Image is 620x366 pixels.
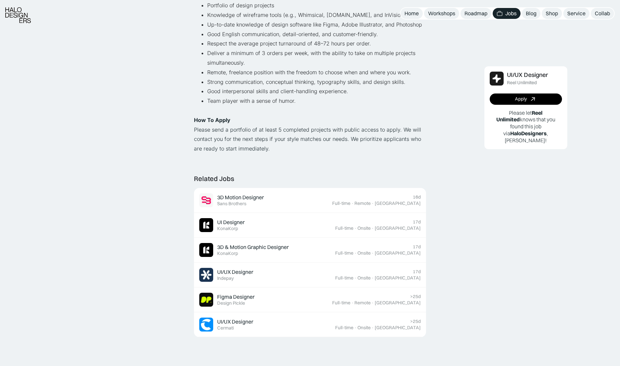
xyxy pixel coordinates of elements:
[375,325,421,331] div: [GEOGRAPHIC_DATA]
[563,8,589,19] a: Service
[194,188,426,213] a: Job Image3D Motion DesignerSans Brothers16dFull-time·Remote·[GEOGRAPHIC_DATA]
[194,213,426,238] a: Job ImageUI DesignerKonaKorp17dFull-time·Onsite·[GEOGRAPHIC_DATA]
[351,300,354,306] div: ·
[199,243,213,257] img: Job Image
[335,250,353,256] div: Full-time
[371,325,374,331] div: ·
[505,10,517,17] div: Jobs
[332,300,350,306] div: Full-time
[567,10,586,17] div: Service
[490,93,562,105] a: Apply
[496,109,543,123] b: Reel Unlimited
[371,275,374,281] div: ·
[354,201,371,206] div: Remote
[217,269,253,275] div: UI/UX Designer
[371,225,374,231] div: ·
[351,201,354,206] div: ·
[465,10,487,17] div: Roadmap
[526,10,536,17] div: Blog
[546,10,558,17] div: Shop
[199,218,213,232] img: Job Image
[375,275,421,281] div: [GEOGRAPHIC_DATA]
[335,275,353,281] div: Full-time
[194,287,426,312] a: Job ImageFigma DesignerDesign Pickle>25dFull-time·Remote·[GEOGRAPHIC_DATA]
[332,201,350,206] div: Full-time
[413,219,421,225] div: 17d
[357,325,371,331] div: Onsite
[507,80,537,86] div: Reel Unlimited
[522,8,540,19] a: Blog
[194,238,426,263] a: Job Image3D & Motion Graphic DesignerKonaKorp17dFull-time·Onsite·[GEOGRAPHIC_DATA]
[217,275,234,281] div: Indepay
[217,300,245,306] div: Design Pickle
[354,325,357,331] div: ·
[217,219,245,226] div: UI Designer
[357,250,371,256] div: Onsite
[207,96,426,115] li: Team player with a sense of humor.
[595,10,610,17] div: Collab
[217,244,289,251] div: 3D & Motion Graphic Designer
[410,294,421,299] div: >25d
[207,30,426,39] li: Good English communication, detail-oriented, and customer-friendly.
[207,20,426,30] li: Up-to-date knowledge of design software like Figma, Adobe Illustrator, and Photoshop
[542,8,562,19] a: Shop
[199,293,213,307] img: Job Image
[199,193,213,207] img: Job Image
[354,250,357,256] div: ·
[207,68,426,77] li: Remote, freelance position with the freedom to choose when and where you work.
[217,226,238,231] div: KonaKorp
[371,250,374,256] div: ·
[371,300,374,306] div: ·
[199,268,213,282] img: Job Image
[194,263,426,287] a: Job ImageUI/UX DesignerIndepay17dFull-time·Onsite·[GEOGRAPHIC_DATA]
[357,225,371,231] div: Onsite
[207,77,426,87] li: Strong communication, conceptual thinking, typography skills, and design skills.
[354,300,371,306] div: Remote
[371,201,374,206] div: ·
[591,8,614,19] a: Collab
[194,117,230,123] strong: How To Apply
[428,10,455,17] div: Workshops
[194,125,426,153] p: Please send a portfolio of at least 5 completed projects with public access to apply. We will con...
[375,201,421,206] div: [GEOGRAPHIC_DATA]
[335,325,353,331] div: Full-time
[490,72,504,86] img: Job Image
[207,10,426,20] li: Knowledge of wireframe tools (e.g., Whimsical, [DOMAIN_NAME], and InVision)
[194,312,426,337] a: Job ImageUI/UX DesignerCermati>25dFull-time·Onsite·[GEOGRAPHIC_DATA]
[354,275,357,281] div: ·
[207,1,426,10] li: Portfolio of design projects
[515,96,527,102] div: Apply
[375,225,421,231] div: [GEOGRAPHIC_DATA]
[217,194,264,201] div: 3D Motion Designer
[375,250,421,256] div: [GEOGRAPHIC_DATA]
[493,8,521,19] a: Jobs
[413,244,421,250] div: 17d
[207,87,426,96] li: Good interpersonal skills and client-handling experience.
[207,48,426,68] li: Deliver a minimum of 3 orders per week, with the ability to take on multiple projects simultaneou...
[461,8,491,19] a: Roadmap
[401,8,423,19] a: Home
[424,8,459,19] a: Workshops
[510,130,547,137] b: HaloDesigners
[354,225,357,231] div: ·
[490,109,562,144] p: Please let knows that you found this job via , [PERSON_NAME]!
[194,115,426,125] p: ‍
[217,318,253,325] div: UI/UX Designer
[413,269,421,274] div: 17d
[413,194,421,200] div: 16d
[357,275,371,281] div: Onsite
[217,293,255,300] div: Figma Designer
[375,300,421,306] div: [GEOGRAPHIC_DATA]
[404,10,419,17] div: Home
[217,251,238,256] div: KonaKorp
[507,72,548,79] div: UI/UX Designer
[199,318,213,332] img: Job Image
[194,175,234,183] div: Related Jobs
[207,39,426,48] li: Respect the average project turnaround of 48–72 hours per order.
[217,201,246,207] div: Sans Brothers
[335,225,353,231] div: Full-time
[217,325,234,331] div: Cermati
[410,319,421,324] div: >25d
